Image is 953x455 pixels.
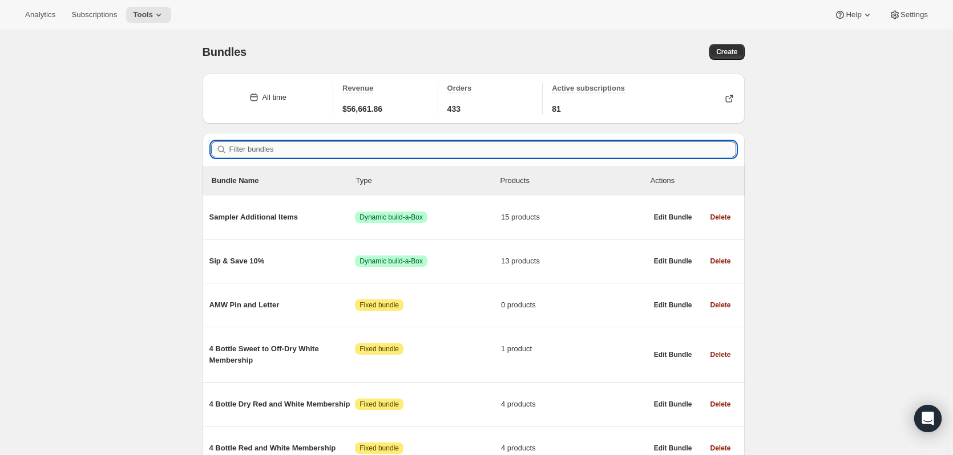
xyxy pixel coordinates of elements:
[360,344,399,354] span: Fixed bundle
[501,343,647,355] span: 1 product
[703,209,737,225] button: Delete
[342,84,373,92] span: Revenue
[846,10,861,19] span: Help
[882,7,935,23] button: Settings
[209,212,356,223] span: Sampler Additional Items
[552,103,561,115] span: 81
[710,300,730,310] span: Delete
[360,444,399,453] span: Fixed bundle
[126,7,171,23] button: Tools
[703,347,737,363] button: Delete
[360,400,399,409] span: Fixed bundle
[501,442,647,454] span: 4 products
[212,175,356,186] p: Bundle Name
[710,444,730,453] span: Delete
[654,350,692,359] span: Edit Bundle
[501,212,647,223] span: 15 products
[360,300,399,310] span: Fixed bundle
[552,84,625,92] span: Active subscriptions
[710,400,730,409] span: Delete
[209,442,356,454] span: 4 Bottle Red and White Membership
[209,343,356,366] span: 4 Bottle Sweet to Off-Dry White Membership
[654,300,692,310] span: Edit Bundle
[914,405,942,432] div: Open Intercom Messenger
[342,103,382,115] span: $56,661.86
[209,299,356,311] span: AMW Pin and Letter
[64,7,124,23] button: Subscriptions
[703,297,737,313] button: Delete
[710,350,730,359] span: Delete
[360,213,423,222] span: Dynamic build-a-Box
[71,10,117,19] span: Subscriptions
[356,175,500,186] div: Type
[703,253,737,269] button: Delete
[654,213,692,222] span: Edit Bundle
[501,299,647,311] span: 0 products
[654,444,692,453] span: Edit Bundle
[500,175,645,186] div: Products
[647,347,699,363] button: Edit Bundle
[716,47,737,56] span: Create
[209,399,356,410] span: 4 Bottle Dry Red and White Membership
[262,92,286,103] div: All time
[710,257,730,266] span: Delete
[18,7,62,23] button: Analytics
[360,257,423,266] span: Dynamic build-a-Box
[203,46,247,58] span: Bundles
[654,400,692,409] span: Edit Bundle
[25,10,55,19] span: Analytics
[710,213,730,222] span: Delete
[647,297,699,313] button: Edit Bundle
[647,209,699,225] button: Edit Bundle
[209,255,356,267] span: Sip & Save 10%
[651,175,736,186] div: Actions
[900,10,928,19] span: Settings
[827,7,879,23] button: Help
[501,255,647,267] span: 13 products
[654,257,692,266] span: Edit Bundle
[447,84,472,92] span: Orders
[647,396,699,412] button: Edit Bundle
[647,253,699,269] button: Edit Bundle
[133,10,153,19] span: Tools
[703,396,737,412] button: Delete
[501,399,647,410] span: 4 products
[229,141,736,157] input: Filter bundles
[447,103,461,115] span: 433
[709,44,744,60] button: Create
